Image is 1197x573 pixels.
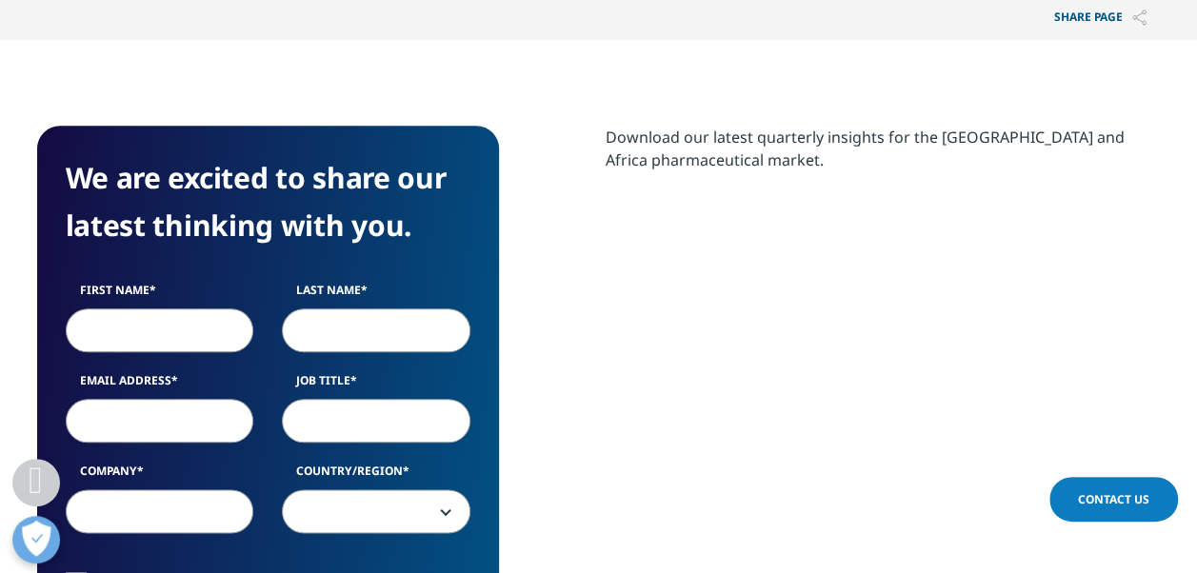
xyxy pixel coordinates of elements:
label: Last Name [282,282,470,308]
span: Contact Us [1078,491,1149,507]
img: Share PAGE [1132,10,1147,26]
p: Download our latest quarterly insights for the [GEOGRAPHIC_DATA] and Africa pharmaceutical market. [606,126,1161,186]
label: Job Title [282,372,470,399]
label: Company [66,463,254,489]
label: First Name [66,282,254,308]
a: Contact Us [1049,477,1178,522]
label: Country/Region [282,463,470,489]
h4: We are excited to share our latest thinking with you. [66,154,470,249]
button: Open Preferences [12,516,60,563]
label: Email Address [66,372,254,399]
